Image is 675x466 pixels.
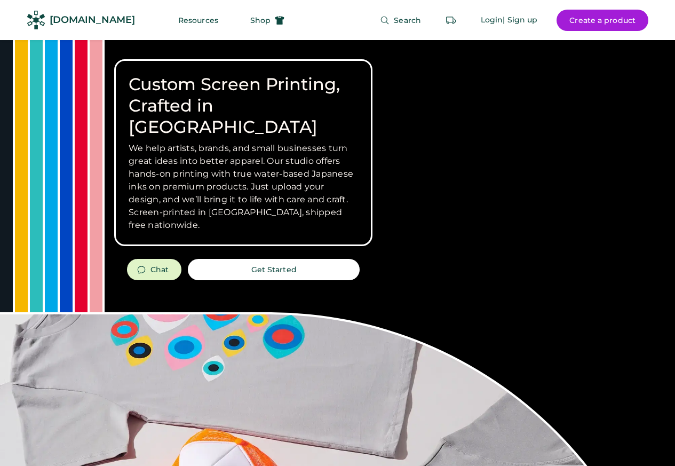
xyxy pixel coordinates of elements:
[50,13,135,27] div: [DOMAIN_NAME]
[165,10,231,31] button: Resources
[27,11,45,29] img: Rendered Logo - Screens
[367,10,434,31] button: Search
[557,10,648,31] button: Create a product
[129,142,358,232] h3: We help artists, brands, and small businesses turn great ideas into better apparel. Our studio of...
[250,17,271,24] span: Shop
[503,15,537,26] div: | Sign up
[481,15,503,26] div: Login
[129,74,358,138] h1: Custom Screen Printing, Crafted in [GEOGRAPHIC_DATA]
[188,259,360,280] button: Get Started
[237,10,297,31] button: Shop
[394,17,421,24] span: Search
[127,259,181,280] button: Chat
[440,10,462,31] button: Retrieve an order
